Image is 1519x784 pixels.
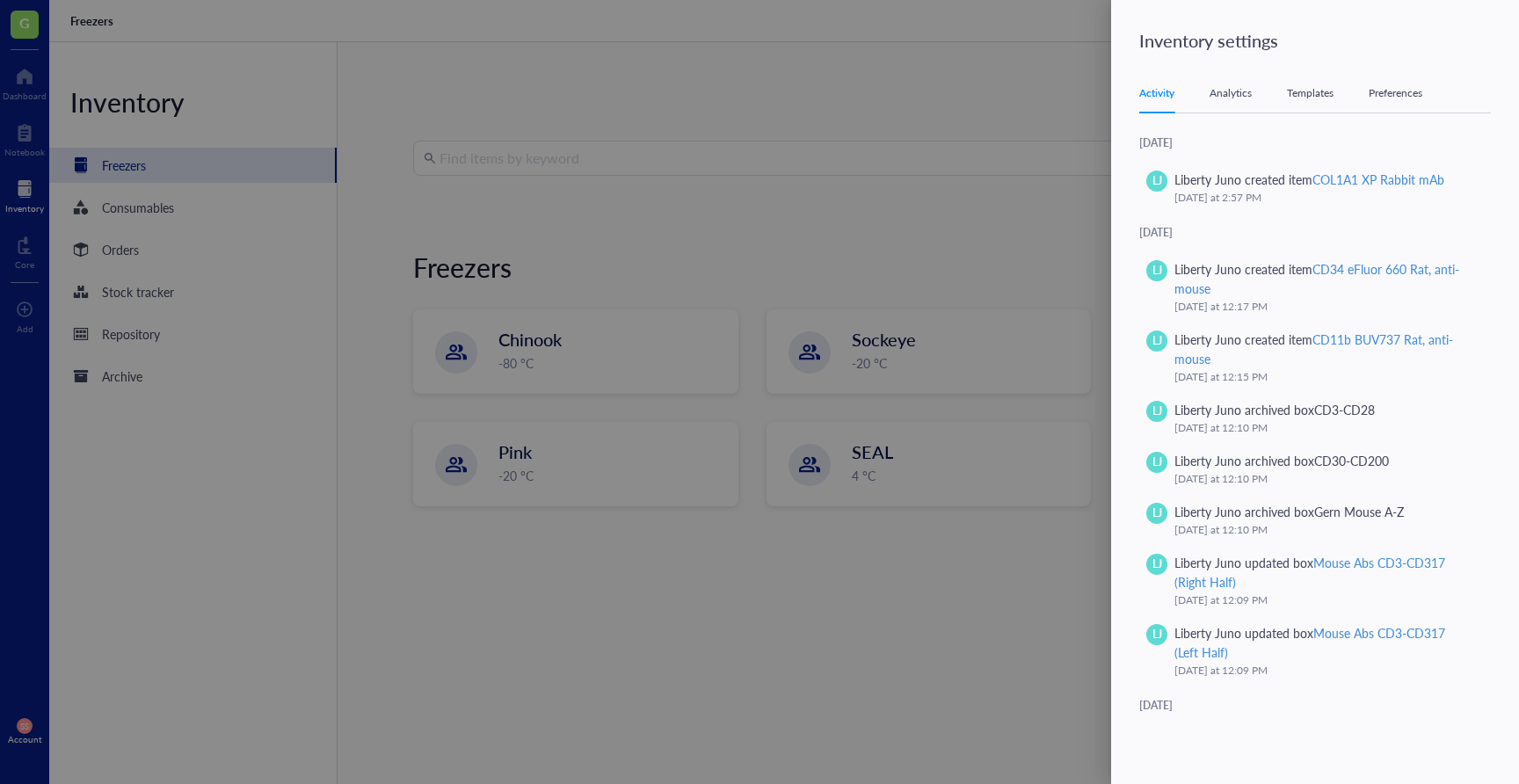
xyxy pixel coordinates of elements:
[1174,592,1470,609] div: [DATE] at 12:09 PM
[1174,298,1470,316] div: [DATE] at 12:17 PM
[1174,662,1470,679] div: [DATE] at 12:09 PM
[1139,323,1491,393] a: LJLiberty Juno created itemCD11b BUV737 Rat, anti-mouse[DATE] at 12:15 PM
[1174,419,1470,437] div: [DATE] at 12:10 PM
[1174,330,1453,367] div: CD11b BUV737 Rat, anti-mouse
[1312,171,1444,188] div: COL1A1 XP Rabbit mAb
[1314,401,1375,418] div: CD3-CD28
[1139,163,1491,214] a: LJLiberty Juno created itemCOL1A1 XP Rabbit mAb[DATE] at 2:57 PM
[1152,263,1162,279] span: LJ
[1174,623,1470,662] div: Liberty Juno updated box
[1174,260,1460,297] div: CD34 eFluor 660 Rat, anti-mouse
[1152,556,1162,572] span: LJ
[1174,330,1470,368] div: Liberty Juno created item
[1139,546,1491,616] a: LJLiberty Juno updated boxMouse Abs CD3-CD317 (Right Half)[DATE] at 12:09 PM
[1174,259,1470,298] div: Liberty Juno created item
[1139,134,1491,152] div: [DATE]
[1369,84,1422,102] div: Preferences
[1174,502,1404,521] div: Liberty Juno archived box
[1174,470,1470,488] div: [DATE] at 12:10 PM
[1152,403,1162,419] span: LJ
[1152,627,1162,642] span: LJ
[1287,84,1334,102] div: Templates
[1174,170,1444,189] div: Liberty Juno created item
[1152,505,1162,521] span: LJ
[1139,28,1498,53] div: Inventory settings
[1174,451,1389,470] div: Liberty Juno archived box
[1174,189,1470,207] div: [DATE] at 2:57 PM
[1210,84,1252,102] div: Analytics
[1139,224,1491,242] div: [DATE]
[1139,252,1491,323] a: LJLiberty Juno created itemCD34 eFluor 660 Rat, anti-mouse[DATE] at 12:17 PM
[1174,553,1470,592] div: Liberty Juno updated box
[1139,84,1174,102] div: Activity
[1174,368,1470,386] div: [DATE] at 12:15 PM
[1152,454,1162,470] span: LJ
[1314,452,1389,469] div: CD30-CD200
[1152,333,1162,349] span: LJ
[1139,697,1491,715] div: [DATE]
[1174,400,1375,419] div: Liberty Juno archived box
[1152,173,1162,189] span: LJ
[1174,521,1470,539] div: [DATE] at 12:10 PM
[1314,503,1404,520] div: Gern Mouse A-Z
[1139,616,1491,686] a: LJLiberty Juno updated boxMouse Abs CD3-CD317 (Left Half)[DATE] at 12:09 PM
